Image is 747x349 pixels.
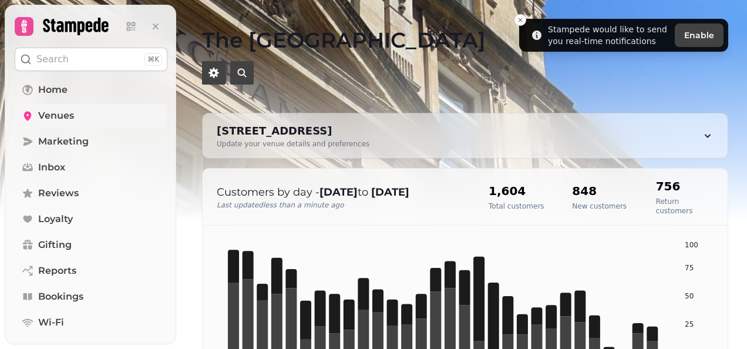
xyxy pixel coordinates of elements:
[489,183,544,199] h2: 1,604
[685,241,698,249] tspan: 100
[217,200,465,210] p: Last updated less than a minute ago
[548,24,670,47] div: Stampede would like to send you real-time notifications
[572,183,627,199] h2: 848
[685,292,694,300] tspan: 50
[217,139,369,149] div: Update your venue details and preferences
[15,156,167,179] a: Inbox
[656,197,718,216] p: Return customers
[15,182,167,205] a: Reviews
[217,123,369,139] div: [STREET_ADDRESS]
[38,186,79,200] span: Reviews
[15,259,167,283] a: Reports
[38,83,68,97] span: Home
[38,316,64,330] span: Wi-Fi
[15,130,167,153] a: Marketing
[38,160,65,174] span: Inbox
[144,53,162,66] div: ⌘K
[572,202,627,211] p: New customers
[15,311,167,334] a: Wi-Fi
[675,24,724,47] button: Enable
[36,52,69,66] p: Search
[38,135,89,149] span: Marketing
[656,178,718,194] h2: 756
[38,212,73,226] span: Loyalty
[514,14,526,26] button: Close toast
[217,184,465,200] p: Customers by day - to
[15,48,167,71] button: Search⌘K
[15,78,167,102] a: Home
[371,186,409,199] strong: [DATE]
[15,233,167,257] a: Gifting
[319,186,358,199] strong: [DATE]
[489,202,544,211] p: Total customers
[38,264,76,278] span: Reports
[38,109,74,123] span: Venues
[38,238,72,252] span: Gifting
[685,264,694,272] tspan: 75
[15,285,167,308] a: Bookings
[38,290,83,304] span: Bookings
[685,320,694,328] tspan: 25
[15,207,167,231] a: Loyalty
[15,104,167,127] a: Venues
